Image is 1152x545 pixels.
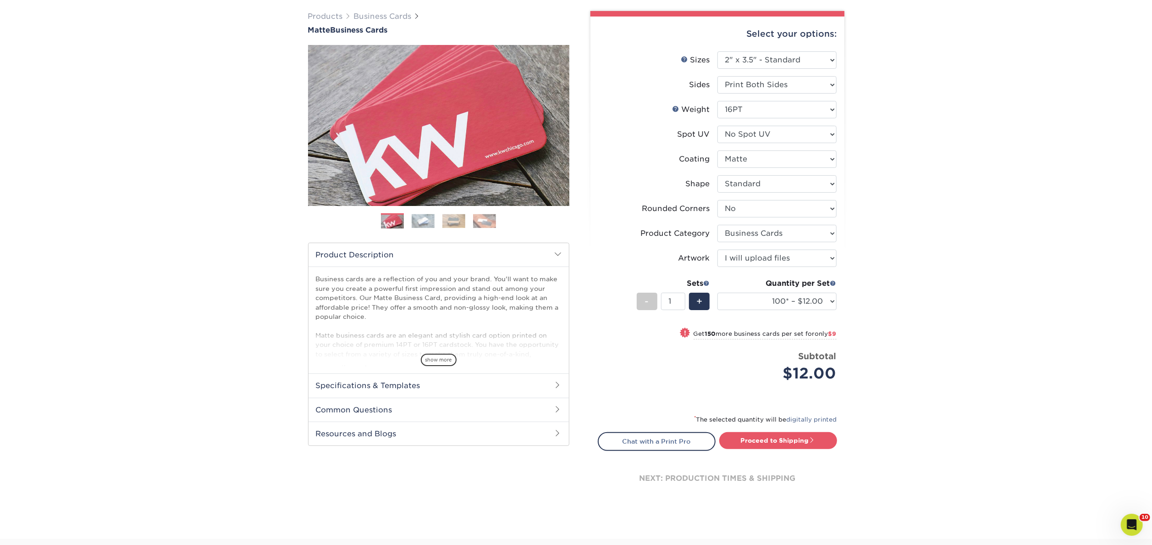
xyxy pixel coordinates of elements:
div: next: production times & shipping [598,451,837,506]
small: Get more business cards per set for [694,330,837,339]
img: Business Cards 03 [442,214,465,228]
a: MatteBusiness Cards [308,26,569,34]
h1: Business Cards [308,26,569,34]
div: Shape [686,178,710,189]
div: $12.00 [724,362,837,384]
div: Quantity per Set [717,278,837,289]
span: $9 [828,330,837,337]
a: Products [308,12,343,21]
p: Business cards are a reflection of you and your brand. You'll want to make sure you create a powe... [316,274,562,405]
h2: Product Description [309,243,569,267]
span: Matte [308,26,331,34]
h2: Common Questions [309,398,569,422]
h2: Specifications & Templates [309,373,569,397]
span: only [815,330,837,337]
a: Business Cards [354,12,412,21]
a: Proceed to Shipping [719,432,837,449]
div: Sets [637,278,710,289]
span: ! [684,328,686,338]
img: Business Cards 04 [473,214,496,228]
div: Sizes [681,55,710,66]
span: 10 [1140,514,1150,521]
a: digitally printed [787,416,837,423]
iframe: Intercom live chat [1121,514,1143,536]
div: Rounded Corners [642,203,710,214]
div: Artwork [678,253,710,264]
div: Spot UV [678,129,710,140]
div: Product Category [641,228,710,239]
small: The selected quantity will be [695,416,837,423]
strong: Subtotal [799,351,837,361]
img: Business Cards 02 [412,214,435,228]
img: Business Cards 01 [381,210,404,233]
div: Select your options: [598,17,837,51]
span: - [645,295,649,308]
div: Weight [672,104,710,115]
span: + [696,295,702,308]
strong: 150 [705,330,716,337]
a: Chat with a Print Pro [598,432,716,450]
span: show more [421,354,457,366]
h2: Resources and Blogs [309,422,569,445]
div: Coating [679,154,710,165]
div: Sides [689,79,710,90]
